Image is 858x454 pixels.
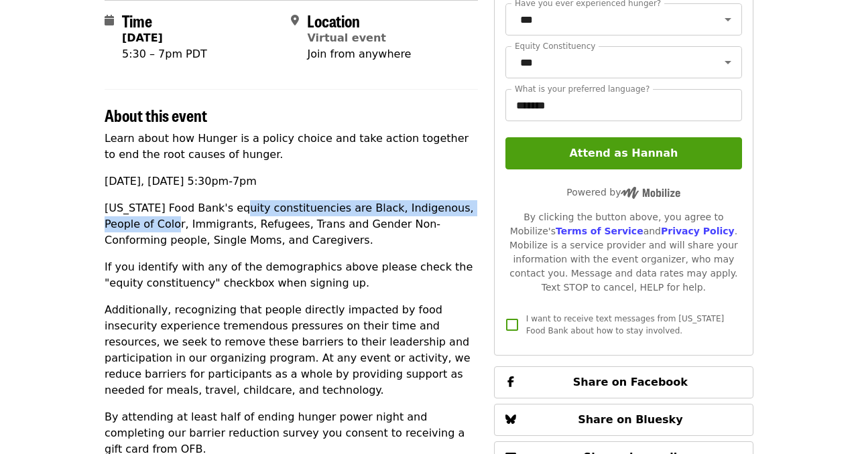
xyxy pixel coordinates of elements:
[105,131,478,163] p: Learn about how Hunger is a policy choice and take action together to end the root causes of hunger.
[494,404,753,436] button: Share on Bluesky
[105,302,478,398] p: Additionally, recognizing that people directly impacted by food insecurity experience tremendous ...
[122,46,207,62] div: 5:30 – 7pm PDT
[122,31,163,44] strong: [DATE]
[556,226,643,236] a: Terms of Service
[719,10,737,29] button: Open
[494,366,753,398] button: Share on Facebook
[105,200,478,248] p: [US_STATE] Food Bank's equity constituencies are Black, Indigenous, People of Color, Immigrants, ...
[307,48,411,60] span: Join from anywhere
[505,137,742,169] button: Attend as Hannah
[505,210,742,295] div: By clicking the button above, you agree to Mobilize's and . Mobilize is a service provider and wi...
[105,173,478,190] p: [DATE], [DATE] 5:30pm-7pm
[719,53,737,72] button: Open
[566,187,680,198] span: Powered by
[661,226,735,236] a: Privacy Policy
[505,89,742,121] input: What is your preferred language?
[291,14,299,27] i: map-marker-alt icon
[621,187,680,199] img: Powered by Mobilize
[515,42,595,50] label: Equity Constituency
[307,9,360,32] span: Location
[122,9,152,32] span: Time
[515,85,650,93] label: What is your preferred language?
[526,314,724,335] span: I want to receive text messages from [US_STATE] Food Bank about how to stay involved.
[307,31,386,44] a: Virtual event
[578,413,683,426] span: Share on Bluesky
[105,103,207,127] span: About this event
[105,14,114,27] i: calendar icon
[573,376,688,388] span: Share on Facebook
[105,259,478,291] p: If you identify with any of the demographics above please check the "equity constituency" checkbo...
